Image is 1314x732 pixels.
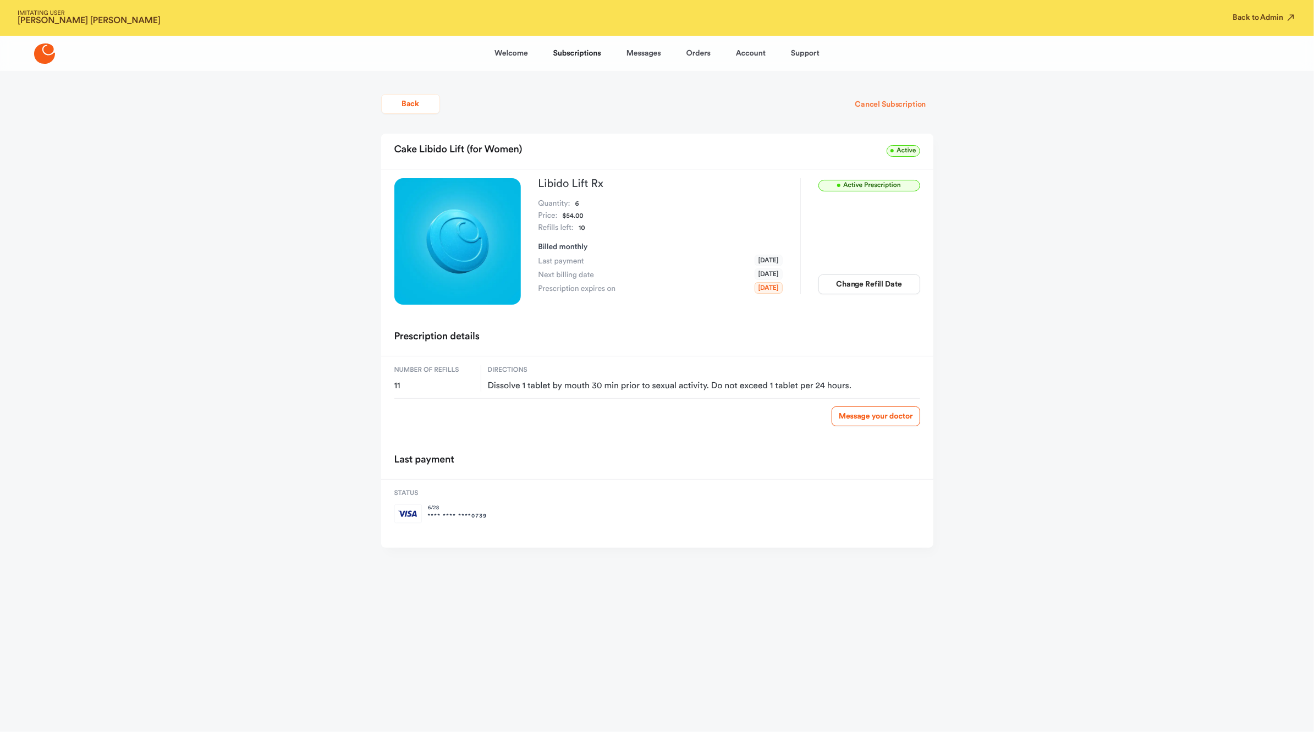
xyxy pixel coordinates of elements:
dd: $54.00 [563,210,584,222]
span: IMITATING USER [18,10,161,16]
span: Prescription expires on [538,283,616,294]
dt: Price: [538,210,558,222]
span: [DATE] [755,255,783,266]
dd: 10 [579,222,585,234]
span: [DATE] [755,282,783,294]
span: Billed monthly [538,243,588,251]
span: Status [394,488,487,498]
a: Welcome [494,40,527,67]
button: Cancel Subscription [848,95,933,114]
h2: Last payment [394,450,454,470]
span: Number of refills [394,365,474,375]
img: Libido Lift Rx [394,178,521,305]
dt: Refills left: [538,222,574,234]
a: Messages [626,40,661,67]
span: Next billing date [538,269,594,280]
a: Support [791,40,820,67]
a: Account [736,40,766,67]
span: 6 / 28 [428,504,487,512]
dd: 6 [575,198,579,210]
button: Change Refill Date [818,274,920,294]
strong: [PERSON_NAME] [PERSON_NAME] [18,16,161,25]
a: Message your doctor [832,406,920,426]
span: Active [887,145,920,157]
h3: Libido Lift Rx [538,178,783,189]
button: Back [381,94,440,114]
dt: Quantity: [538,198,570,210]
a: Orders [686,40,711,67]
span: Directions [488,365,920,375]
span: Last payment [538,256,584,267]
span: Active Prescription [818,180,920,191]
button: Back to Admin [1233,12,1296,23]
span: [DATE] [755,268,783,280]
h2: Cake Libido Lift (for Women) [394,140,523,160]
span: 11 [394,381,474,392]
img: visa [394,504,422,524]
span: Dissolve 1 tablet by mouth 30 min prior to sexual activity. Do not exceed 1 tablet per 24 hours. [488,381,920,392]
h2: Prescription details [394,327,480,347]
a: Subscriptions [553,40,601,67]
